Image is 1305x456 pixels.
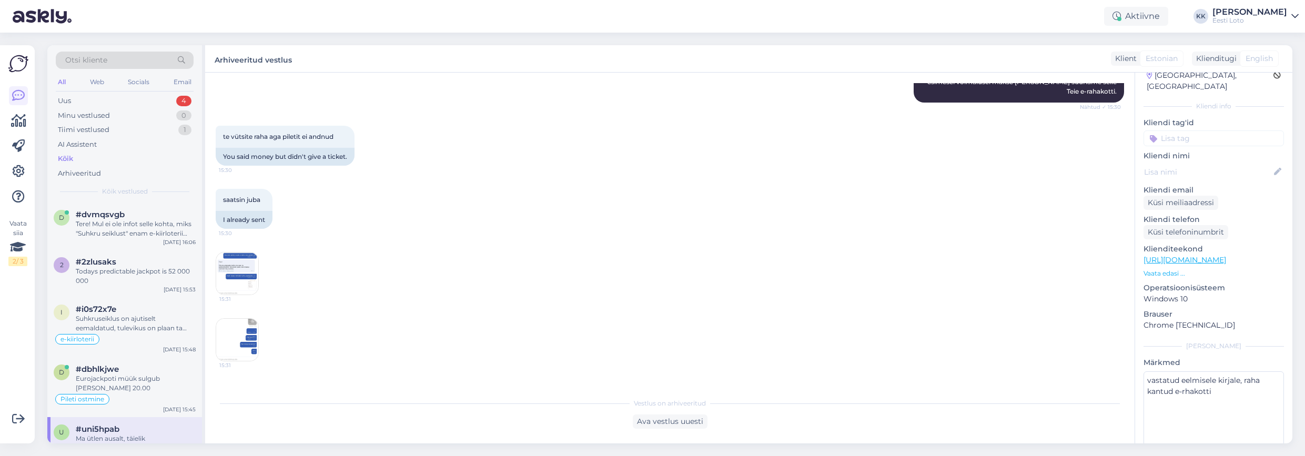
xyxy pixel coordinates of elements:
[1144,166,1272,178] input: Lisa nimi
[60,261,64,269] span: 2
[215,52,292,66] label: Arhiveeritud vestlus
[1144,341,1284,351] div: [PERSON_NAME]
[60,308,63,316] span: i
[633,414,707,429] div: Ava vestlus uuesti
[1144,293,1284,305] p: Windows 10
[1246,53,1273,64] span: English
[219,229,258,237] span: 15:30
[1212,16,1287,25] div: Eesti Loto
[164,286,196,293] div: [DATE] 15:53
[60,336,94,342] span: e-kiirloterii
[163,346,196,353] div: [DATE] 15:48
[1144,357,1284,368] p: Märkmed
[58,96,71,106] div: Uus
[58,125,109,135] div: Tiimi vestlused
[59,214,64,221] span: d
[56,75,68,89] div: All
[76,314,196,333] div: Suhkruseiklus on ajutiselt eemaldatud, tulevikus on plaan ta tagasi tuua.
[59,368,64,376] span: d
[58,110,110,121] div: Minu vestlused
[1144,150,1284,161] p: Kliendi nimi
[58,168,101,179] div: Arhiveeritud
[76,364,119,374] span: #dbhlkjwe
[634,399,706,408] span: Vestlus on arhiveeritud
[219,166,258,174] span: 15:30
[1144,244,1284,255] p: Klienditeekond
[8,257,27,266] div: 2 / 3
[163,406,196,413] div: [DATE] 15:45
[1144,309,1284,320] p: Brauser
[102,187,148,196] span: Kõik vestlused
[76,434,196,453] div: Ma ütlen ausalt, täielik [PERSON_NAME]. Kuidas nii saab? Raha kanname rahakotti aga pilet tee uus...
[1146,53,1178,64] span: Estonian
[76,257,116,267] span: #2zlusaks
[1080,103,1121,111] span: Nähtud ✓ 15:30
[8,54,28,74] img: Askly Logo
[1147,70,1273,92] div: [GEOGRAPHIC_DATA], [GEOGRAPHIC_DATA]
[1144,196,1218,210] div: Küsi meiliaadressi
[1212,8,1299,25] a: [PERSON_NAME]Eesti Loto
[223,133,333,140] span: te vütsite raha aga piletit ei andnud
[178,125,191,135] div: 1
[126,75,151,89] div: Socials
[58,139,97,150] div: AI Assistent
[216,148,355,166] div: You said money but didn't give a ticket.
[1144,269,1284,278] p: Vaata edasi ...
[59,428,64,436] span: u
[1144,102,1284,111] div: Kliendi info
[1144,117,1284,128] p: Kliendi tag'id
[1193,9,1208,24] div: KK
[223,196,260,204] span: saatsin juba
[1104,7,1168,26] div: Aktiivne
[1144,255,1226,265] a: [URL][DOMAIN_NAME]
[1192,53,1237,64] div: Klienditugi
[65,55,107,66] span: Otsi kliente
[60,396,104,402] span: Pileti ostmine
[216,319,258,361] img: Attachment
[176,110,191,121] div: 0
[76,219,196,238] div: Tere! Mul ei ole infot selle kohta, miks "Suhkru seiklust" enam e-kiirloterii nimistus ei ole. Ed...
[76,210,125,219] span: #dvmqsvgb
[1144,320,1284,331] p: Chrome [TECHNICAL_ID]
[219,361,259,369] span: 15:31
[76,374,196,393] div: Eurojackpoti müük sulgub [PERSON_NAME] 20.00
[163,238,196,246] div: [DATE] 16:06
[1144,282,1284,293] p: Operatsioonisüsteem
[1144,225,1228,239] div: Küsi telefoninumbrit
[58,154,73,164] div: Kõik
[76,305,116,314] span: #i0s72x7e
[1144,130,1284,146] input: Lisa tag
[76,424,119,434] span: #uni5hpab
[1111,53,1137,64] div: Klient
[8,219,27,266] div: Vaata siia
[1144,185,1284,196] p: Kliendi email
[76,267,196,286] div: Todays predictable jackpot is 52 000 000
[176,96,191,106] div: 4
[216,252,258,295] img: Attachment
[219,295,259,303] span: 15:31
[171,75,194,89] div: Email
[216,211,272,229] div: I already sent
[88,75,106,89] div: Web
[1212,8,1287,16] div: [PERSON_NAME]
[1144,214,1284,225] p: Kliendi telefon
